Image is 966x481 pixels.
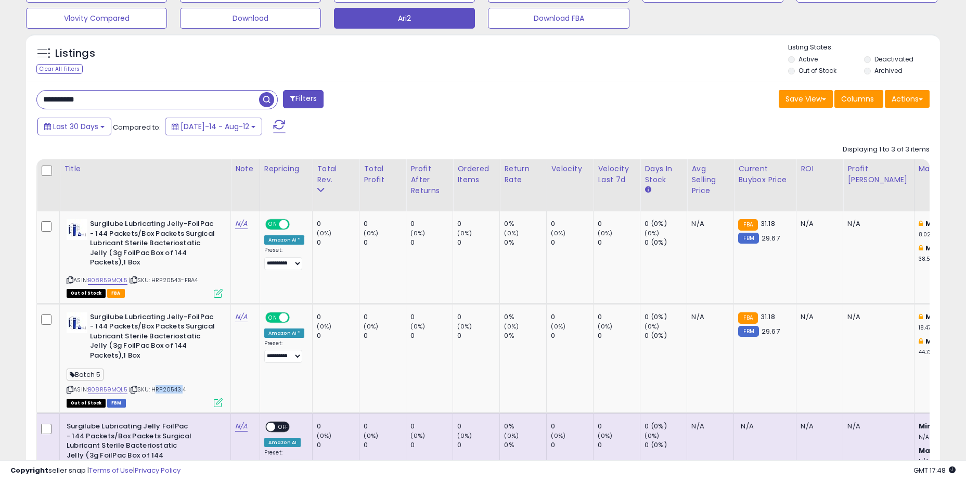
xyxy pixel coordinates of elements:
div: 0 [457,331,499,340]
div: ROI [801,163,839,174]
div: 0 [551,238,593,247]
a: N/A [235,219,248,229]
label: Out of Stock [798,66,836,75]
div: 0 [598,219,640,229]
div: 0 [551,422,593,431]
small: (0%) [645,229,659,237]
div: N/A [801,312,835,322]
span: Compared to: [113,122,161,132]
div: ASIN: [67,219,223,296]
div: 0 [410,440,453,450]
div: 0 [551,440,593,450]
button: Last 30 Days [37,118,111,135]
small: (0%) [551,229,565,237]
button: [DATE]-14 - Aug-12 [165,118,262,135]
div: Repricing [264,163,308,174]
div: Total Rev. [317,163,355,185]
div: 0 [551,312,593,322]
button: Actions [885,90,930,108]
div: 0 [457,440,499,450]
div: ASIN: [67,312,223,406]
div: 0 [317,422,359,431]
small: (0%) [504,229,519,237]
b: Surgilube Lubricating Jelly FoilPac - 144 Packets/Box Packets Surgical Lubricant Sterile Bacterio... [67,422,193,473]
div: 0 [598,331,640,340]
small: (0%) [645,432,659,440]
span: OFF [288,313,305,322]
div: N/A [801,422,835,431]
small: FBA [738,219,757,231]
div: N/A [691,219,726,229]
img: 41i30poLKVL._SL40_.jpg [67,219,87,240]
small: (0%) [504,322,519,331]
span: FBA [107,289,125,298]
div: 0 (0%) [645,238,687,247]
b: Max: [925,243,944,253]
b: Max: [919,446,937,455]
small: (0%) [317,322,331,331]
small: (0%) [598,432,612,440]
small: (0%) [598,322,612,331]
b: Min: [925,219,941,229]
div: 0 [364,331,406,340]
div: 0 [457,238,499,247]
span: N/A [741,421,753,431]
small: (0%) [317,432,331,440]
div: 0 [364,312,406,322]
div: 0 [457,312,499,322]
a: Terms of Use [89,465,133,475]
small: (0%) [457,229,472,237]
div: 0 [317,312,359,322]
span: Last 30 Days [53,121,98,132]
div: 0 [364,219,406,229]
div: Displaying 1 to 3 of 3 items [843,145,930,155]
div: 0 [410,312,453,322]
small: (0%) [410,432,425,440]
label: Active [798,55,818,64]
div: 0% [504,422,546,431]
small: (0%) [410,322,425,331]
small: FBA [738,312,757,324]
img: 41i30poLKVL._SL40_.jpg [67,312,87,333]
small: (0%) [364,432,378,440]
div: 0 [410,219,453,229]
div: Amazon AI * [264,235,305,245]
div: Velocity [551,163,589,174]
div: 0 [364,440,406,450]
button: Vlovity Compared [26,8,167,29]
div: Profit After Returns [410,163,448,196]
div: 0 [457,219,499,229]
div: Amazon AI * [264,328,305,338]
div: 0 [317,238,359,247]
div: 0 (0%) [645,331,687,340]
strong: Copyright [10,465,48,475]
div: 0 [317,219,359,229]
span: | SKU: HRP20543-FBA4 [129,276,198,284]
div: Ordered Items [457,163,495,185]
div: 0 [364,422,406,431]
a: N/A [235,312,248,322]
small: (0%) [598,229,612,237]
div: Note [235,163,255,174]
button: Save View [779,90,833,108]
div: Days In Stock [645,163,682,185]
small: Days In Stock. [645,185,651,195]
span: Batch 5 [67,369,104,381]
div: N/A [847,219,906,229]
div: 0 [457,422,499,431]
div: Preset: [264,340,305,363]
a: B08R59MQL5 [88,385,127,394]
small: (0%) [551,322,565,331]
div: 0 (0%) [645,422,687,431]
span: [DATE]-14 - Aug-12 [181,121,249,132]
button: Ari2 [334,8,475,29]
a: B08R59MQL5 [88,276,127,285]
div: 0 (0%) [645,219,687,229]
span: 29.67 [762,326,780,336]
div: Clear All Filters [36,64,83,74]
small: FBM [738,326,758,337]
div: 0% [504,238,546,247]
small: (0%) [504,432,519,440]
div: 0 [410,422,453,431]
div: Return Rate [504,163,542,185]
